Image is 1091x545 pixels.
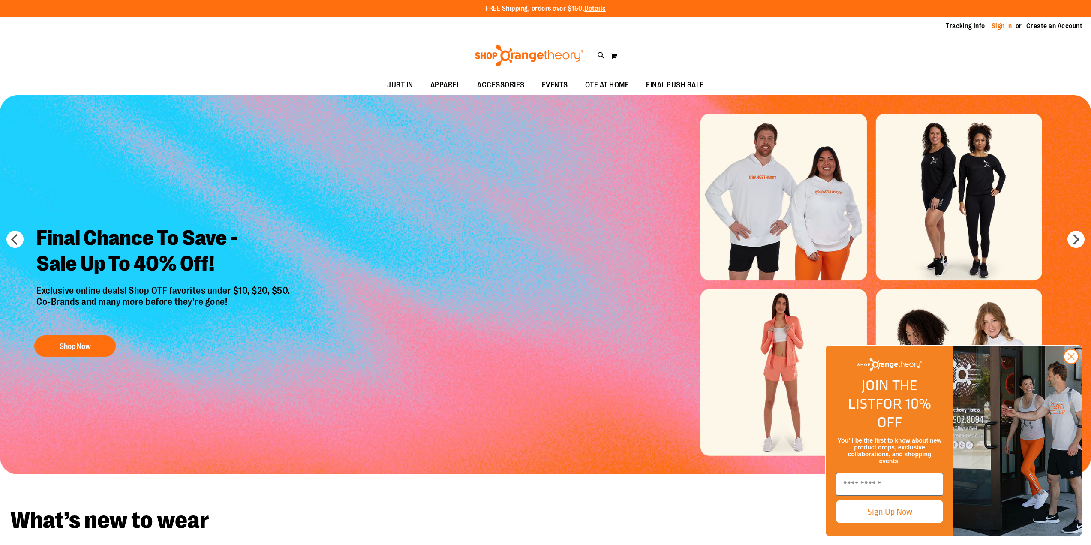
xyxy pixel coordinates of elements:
[30,219,299,285] h2: Final Chance To Save - Sale Up To 40% Off!
[542,75,568,95] span: EVENTS
[387,75,413,95] span: JUST IN
[474,45,585,66] img: Shop Orangetheory
[533,75,577,95] a: EVENTS
[6,231,24,248] button: prev
[1063,349,1079,364] button: Close dialog
[637,75,712,95] a: FINAL PUSH SALE
[422,75,469,95] a: APPAREL
[953,346,1082,536] img: Shop Orangtheory
[10,509,1081,532] h2: What’s new to wear
[1026,21,1083,31] a: Create an Account
[817,337,1091,545] div: FLYOUT Form
[836,473,943,496] input: Enter email
[584,5,606,12] a: Details
[30,285,299,327] p: Exclusive online deals! Shop OTF favorites under $10, $20, $50, Co-Brands and many more before th...
[857,358,922,371] img: Shop Orangetheory
[379,75,422,95] a: JUST IN
[875,393,931,433] span: FOR 10% OFF
[30,219,299,361] a: Final Chance To Save -Sale Up To 40% Off! Exclusive online deals! Shop OTF favorites under $10, $...
[469,75,533,95] a: ACCESSORIES
[946,21,985,31] a: Tracking Info
[585,75,629,95] span: OTF AT HOME
[485,4,606,14] p: FREE Shipping, orders over $150.
[34,336,116,357] button: Shop Now
[1067,231,1085,248] button: next
[430,75,460,95] span: APPAREL
[477,75,525,95] span: ACCESSORIES
[992,21,1012,31] a: Sign In
[848,374,917,414] span: JOIN THE LIST
[838,437,941,464] span: You’ll be the first to know about new product drops, exclusive collaborations, and shopping events!
[577,75,638,95] a: OTF AT HOME
[836,500,943,523] button: Sign Up Now
[646,75,704,95] span: FINAL PUSH SALE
